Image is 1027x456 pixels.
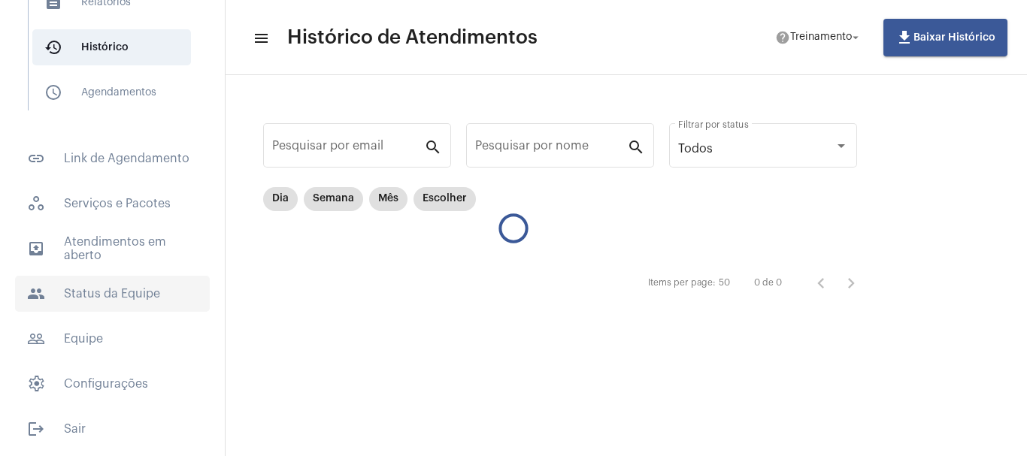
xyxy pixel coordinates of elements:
mat-icon: sidenav icon [27,330,45,348]
button: Treinamento [766,23,871,53]
span: Configurações [15,366,210,402]
span: Agendamentos [32,74,191,110]
span: sidenav icon [27,375,45,393]
mat-chip: Mês [369,187,407,211]
mat-icon: sidenav icon [27,149,45,168]
div: 0 de 0 [754,278,782,288]
span: Histórico [32,29,191,65]
input: Pesquisar por email [272,142,424,156]
div: Items per page: [648,278,716,288]
span: Atendimentos em aberto [15,231,210,267]
span: Todos [678,143,713,155]
span: Serviços e Pacotes [15,186,210,222]
span: Status da Equipe [15,276,210,312]
button: Página anterior [806,268,836,298]
span: Sair [15,411,210,447]
button: Baixar Histórico [883,19,1007,56]
mat-icon: arrow_drop_down [849,31,862,44]
mat-icon: search [424,137,442,156]
mat-icon: sidenav icon [44,83,62,101]
mat-icon: search [627,137,645,156]
mat-chip: Semana [304,187,363,211]
mat-icon: sidenav icon [27,240,45,258]
span: Equipe [15,321,210,357]
input: Pesquisar por nome [475,142,627,156]
span: Treinamento [790,32,852,43]
mat-icon: sidenav icon [27,420,45,438]
mat-icon: sidenav icon [253,29,268,47]
mat-icon: sidenav icon [44,38,62,56]
span: Histórico de Atendimentos [287,26,538,50]
mat-chip: Dia [263,187,298,211]
mat-icon: sidenav icon [27,285,45,303]
span: sidenav icon [27,195,45,213]
div: 50 [719,278,730,288]
span: Baixar Histórico [895,32,995,43]
mat-chip: Escolher [414,187,476,211]
mat-icon: file_download [895,29,913,47]
mat-icon: help [775,30,790,45]
button: Próxima página [836,268,866,298]
span: Link de Agendamento [15,140,210,177]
